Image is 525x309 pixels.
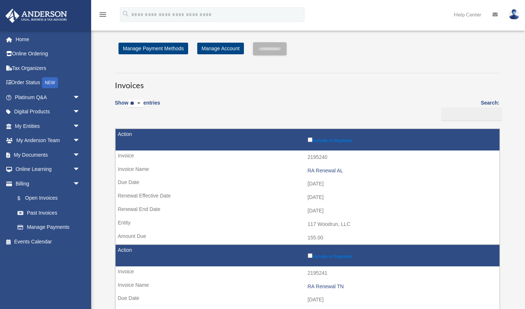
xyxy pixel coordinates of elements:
input: Include in Payment [308,137,312,142]
span: arrow_drop_down [73,176,87,191]
img: User Pic [509,9,520,20]
td: 155.00 [116,231,499,245]
td: 2195241 [116,266,499,280]
td: [DATE] [116,177,499,191]
a: Online Learningarrow_drop_down [5,162,91,177]
span: arrow_drop_down [73,90,87,105]
span: $ [22,194,25,203]
a: Manage Account [197,43,244,54]
td: 2195240 [116,150,499,164]
input: Include in Payment [308,253,312,258]
a: $Open Invoices [10,191,84,206]
a: Digital Productsarrow_drop_down [5,105,91,119]
a: My Entitiesarrow_drop_down [5,119,91,133]
span: arrow_drop_down [73,148,87,163]
a: Events Calendar [5,234,91,249]
span: arrow_drop_down [73,105,87,120]
select: Showentries [128,99,143,108]
td: [DATE] [116,293,499,307]
a: Home [5,32,91,47]
a: Past Invoices [10,206,87,220]
div: RA Renewal TN [308,283,496,290]
a: Platinum Q&Aarrow_drop_down [5,90,91,105]
div: RA Renewal AL [308,168,496,174]
i: menu [98,10,107,19]
td: 117 Woodrun, LLC [116,218,499,231]
a: Order StatusNEW [5,75,91,90]
label: Show entries [115,98,160,115]
span: arrow_drop_down [73,133,87,148]
a: menu [98,13,107,19]
label: Search: [439,98,499,121]
h3: Invoices [115,73,499,91]
td: [DATE] [116,191,499,204]
span: arrow_drop_down [73,162,87,177]
a: Manage Payment Methods [118,43,188,54]
a: Billingarrow_drop_down [5,176,87,191]
a: Tax Organizers [5,61,91,75]
i: search [122,10,130,18]
a: Online Ordering [5,47,91,61]
a: Manage Payments [10,220,87,235]
a: My Documentsarrow_drop_down [5,148,91,162]
div: NEW [42,77,58,88]
a: My Anderson Teamarrow_drop_down [5,133,91,148]
td: [DATE] [116,204,499,218]
label: Include in Payment [308,252,496,259]
img: Anderson Advisors Platinum Portal [3,9,69,23]
input: Search: [441,107,502,121]
span: arrow_drop_down [73,119,87,134]
label: Include in Payment [308,136,496,143]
